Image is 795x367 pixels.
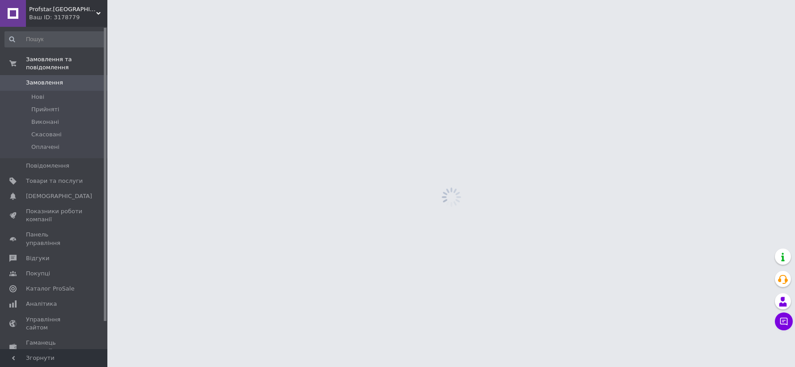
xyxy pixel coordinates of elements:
span: Панель управління [26,231,83,247]
span: Каталог ProSale [26,285,74,293]
span: Товари та послуги [26,177,83,185]
span: Скасовані [31,131,62,139]
span: Замовлення [26,79,63,87]
span: Нові [31,93,44,101]
span: Відгуки [26,254,49,262]
span: Управління сайтом [26,316,83,332]
button: Чат з покупцем [775,312,793,330]
span: Прийняті [31,105,59,114]
span: Повідомлення [26,162,69,170]
input: Пошук [4,31,106,47]
span: Покупці [26,270,50,278]
span: Виконані [31,118,59,126]
span: Показники роботи компанії [26,207,83,224]
div: Ваш ID: 3178779 [29,13,107,21]
img: spinner_grey-bg-hcd09dd2d8f1a785e3413b09b97f8118e7.gif [439,185,463,209]
span: Аналітика [26,300,57,308]
span: Гаманець компанії [26,339,83,355]
span: Оплачені [31,143,60,151]
span: Profstar.kiev [29,5,96,13]
span: Замовлення та повідомлення [26,55,107,72]
span: [DEMOGRAPHIC_DATA] [26,192,92,200]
